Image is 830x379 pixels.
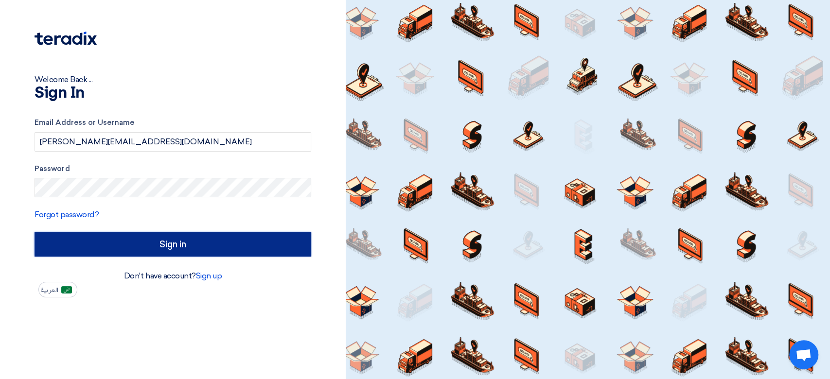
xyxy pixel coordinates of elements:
span: العربية [41,287,58,293]
div: Don't have account? [35,270,311,282]
div: Welcome Back ... [35,74,311,86]
label: Email Address or Username [35,117,311,128]
img: Teradix logo [35,32,97,45]
button: العربية [38,282,77,297]
img: ar-AR.png [61,286,72,293]
a: Sign up [196,271,222,280]
input: Enter your business email or username [35,132,311,152]
div: Open chat [789,340,818,369]
a: Forgot password? [35,210,99,219]
h1: Sign In [35,86,311,101]
label: Password [35,163,311,174]
input: Sign in [35,232,311,257]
